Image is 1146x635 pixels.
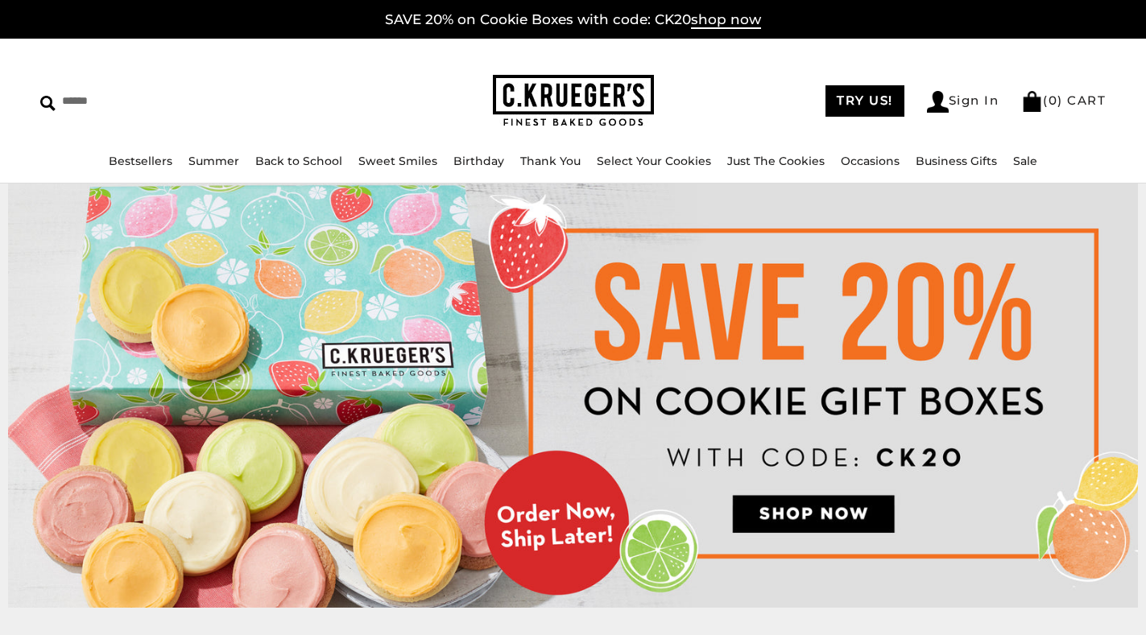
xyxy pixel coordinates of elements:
a: Thank You [520,154,581,168]
a: Bestsellers [109,154,172,168]
span: 0 [1049,93,1058,108]
a: Birthday [453,154,504,168]
img: Account [927,91,949,113]
a: Select Your Cookies [597,154,711,168]
a: Summer [188,154,239,168]
a: Sweet Smiles [358,154,437,168]
img: Bag [1021,91,1043,112]
img: C.Krueger's Special Offer [8,183,1138,608]
a: Business Gifts [916,154,997,168]
img: C.KRUEGER'S [493,75,654,127]
a: Sale [1013,154,1037,168]
a: Occasions [841,154,900,168]
img: Search [40,96,56,111]
a: Back to School [255,154,342,168]
a: TRY US! [825,85,904,117]
input: Search [40,89,290,113]
a: Sign In [927,91,999,113]
a: Just The Cookies [727,154,825,168]
a: SAVE 20% on Cookie Boxes with code: CK20shop now [385,11,761,29]
span: shop now [691,11,761,29]
a: (0) CART [1021,93,1106,108]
